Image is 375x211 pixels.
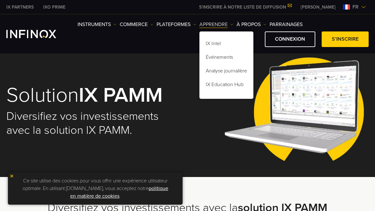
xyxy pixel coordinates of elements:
a: INFINOX MENU [296,4,340,10]
a: INFINOX Logo [6,30,71,38]
a: À PROPOS [237,21,266,28]
a: S’inscrire [322,31,369,47]
a: Analyse journalière [199,65,253,79]
span: fr [350,3,361,11]
strong: IX PAMM [79,83,163,108]
a: INFINOX [2,4,38,10]
a: IX Intel [199,38,253,51]
a: PLATEFORMES [157,21,196,28]
a: Événements [199,51,253,65]
a: INFINOX [38,4,70,10]
a: APPRENDRE [199,21,233,28]
h2: Diversifiez vos investissements avec la solution IX PAMM. [6,109,180,137]
a: IX Education Hub [199,79,253,92]
p: Ce site utilise des cookies pour vous offrir une expérience utilisateur optimale. En utilisant [D... [11,175,179,201]
a: COMMERCE [120,21,153,28]
a: Parrainages [270,21,303,28]
img: yellow close icon [10,174,14,178]
a: INSTRUMENTS [77,21,117,28]
a: Connexion [265,31,315,47]
a: S'INSCRIRE À NOTRE LISTE DE DIFFUSION [194,4,296,10]
h1: Solution [6,85,180,106]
